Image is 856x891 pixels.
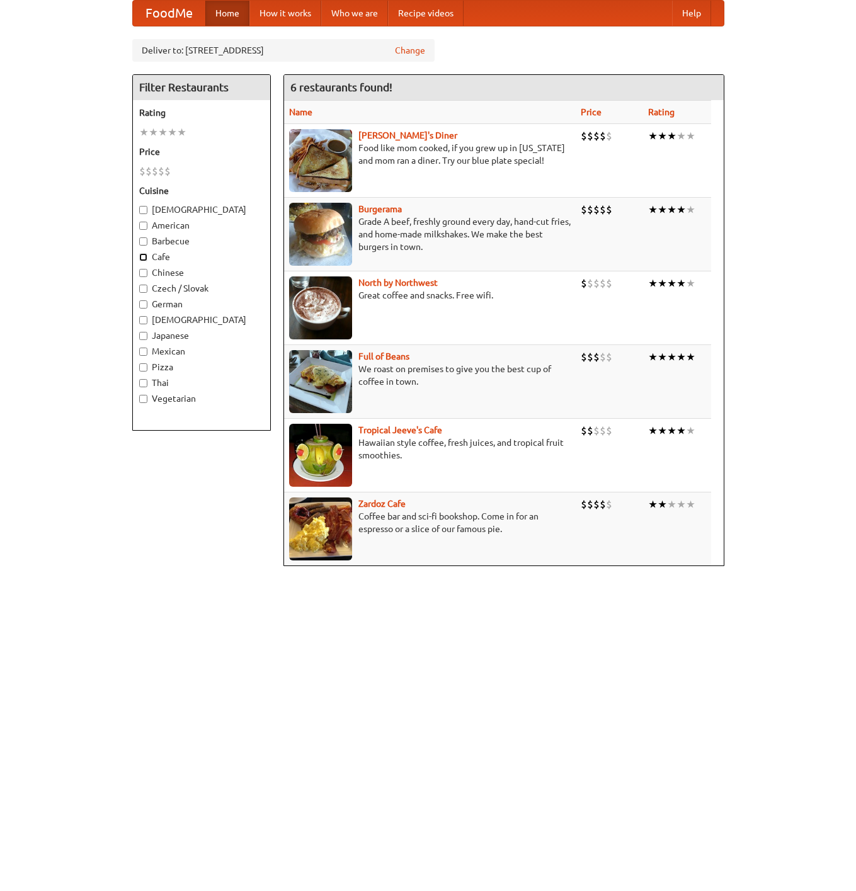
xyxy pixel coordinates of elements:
[667,424,676,438] li: ★
[600,276,606,290] li: $
[600,203,606,217] li: $
[133,1,205,26] a: FoodMe
[606,497,612,511] li: $
[139,266,264,279] label: Chinese
[667,129,676,143] li: ★
[358,425,442,435] a: Tropical Jeeve's Cafe
[676,497,686,511] li: ★
[139,206,147,214] input: [DEMOGRAPHIC_DATA]
[289,215,571,253] p: Grade A beef, freshly ground every day, hand-cut fries, and home-made milkshakes. We make the bes...
[177,125,186,139] li: ★
[658,276,667,290] li: ★
[139,298,264,310] label: German
[289,350,352,413] img: beans.jpg
[139,222,147,230] input: American
[139,184,264,197] h5: Cuisine
[686,129,695,143] li: ★
[158,164,164,178] li: $
[290,81,392,93] ng-pluralize: 6 restaurants found!
[139,251,264,263] label: Cafe
[606,350,612,364] li: $
[587,350,593,364] li: $
[289,436,571,462] p: Hawaiian style coffee, fresh juices, and tropical fruit smoothies.
[139,203,264,216] label: [DEMOGRAPHIC_DATA]
[648,350,658,364] li: ★
[658,350,667,364] li: ★
[581,129,587,143] li: $
[658,129,667,143] li: ★
[139,392,264,405] label: Vegetarian
[648,107,675,117] a: Rating
[139,235,264,247] label: Barbecue
[249,1,321,26] a: How it works
[289,289,571,302] p: Great coffee and snacks. Free wifi.
[146,164,152,178] li: $
[152,164,158,178] li: $
[658,424,667,438] li: ★
[587,276,593,290] li: $
[686,203,695,217] li: ★
[289,129,352,192] img: sallys.jpg
[606,424,612,438] li: $
[158,125,168,139] li: ★
[686,350,695,364] li: ★
[676,350,686,364] li: ★
[658,497,667,511] li: ★
[139,106,264,119] h5: Rating
[600,424,606,438] li: $
[658,203,667,217] li: ★
[139,363,147,372] input: Pizza
[686,276,695,290] li: ★
[676,424,686,438] li: ★
[139,329,264,342] label: Japanese
[139,345,264,358] label: Mexican
[593,350,600,364] li: $
[139,377,264,389] label: Thai
[587,129,593,143] li: $
[676,203,686,217] li: ★
[289,424,352,487] img: jeeves.jpg
[139,395,147,403] input: Vegetarian
[289,276,352,339] img: north.jpg
[593,276,600,290] li: $
[667,350,676,364] li: ★
[667,276,676,290] li: ★
[133,75,270,100] h4: Filter Restaurants
[139,285,147,293] input: Czech / Slovak
[139,269,147,277] input: Chinese
[672,1,711,26] a: Help
[164,164,171,178] li: $
[581,107,602,117] a: Price
[139,379,147,387] input: Thai
[139,164,146,178] li: $
[648,129,658,143] li: ★
[358,204,402,214] a: Burgerama
[600,497,606,511] li: $
[139,314,264,326] label: [DEMOGRAPHIC_DATA]
[139,219,264,232] label: American
[139,237,147,246] input: Barbecue
[139,348,147,356] input: Mexican
[667,497,676,511] li: ★
[581,350,587,364] li: $
[289,107,312,117] a: Name
[600,129,606,143] li: $
[289,203,352,266] img: burgerama.jpg
[648,497,658,511] li: ★
[648,276,658,290] li: ★
[289,497,352,560] img: zardoz.jpg
[139,253,147,261] input: Cafe
[606,276,612,290] li: $
[600,350,606,364] li: $
[289,142,571,167] p: Food like mom cooked, if you grew up in [US_STATE] and mom ran a diner. Try our blue plate special!
[358,130,457,140] a: [PERSON_NAME]'s Diner
[321,1,388,26] a: Who we are
[139,316,147,324] input: [DEMOGRAPHIC_DATA]
[606,129,612,143] li: $
[139,300,147,309] input: German
[139,125,149,139] li: ★
[358,278,438,288] a: North by Northwest
[593,424,600,438] li: $
[358,351,409,361] a: Full of Beans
